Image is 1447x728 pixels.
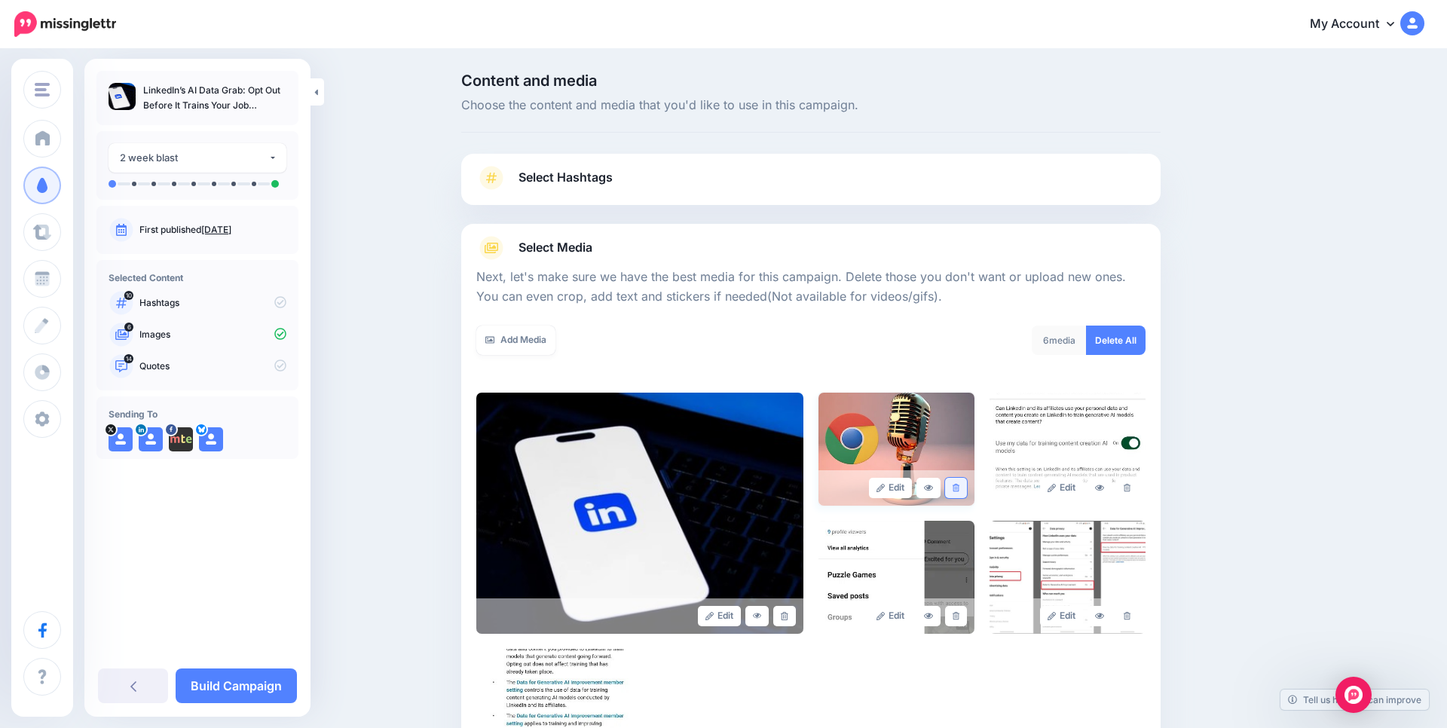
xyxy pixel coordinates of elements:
[1335,677,1372,713] div: Open Intercom Messenger
[1040,606,1083,626] a: Edit
[519,237,592,258] span: Select Media
[461,96,1161,115] span: Choose the content and media that you'd like to use in this campaign.
[109,143,286,173] button: 2 week blast
[139,296,286,310] p: Hashtags
[461,73,1161,88] span: Content and media
[120,149,268,167] div: 2 week blast
[818,521,974,634] img: 0f634f488212c1d198b46bc7d84df8cc_large.jpg
[14,11,116,37] img: Missinglettr
[869,478,912,498] a: Edit
[476,326,555,355] a: Add Media
[476,268,1146,307] p: Next, let's make sure we have the best media for this campaign. Delete those you don't want or up...
[476,236,1146,260] a: Select Media
[109,408,286,420] h4: Sending To
[1086,326,1146,355] a: Delete All
[476,393,803,634] img: 20d20fc6bfc8df7d48658084cbfe1ea1_large.jpg
[124,354,134,363] span: 14
[199,427,223,451] img: user_default_image.png
[124,291,133,300] span: 10
[869,606,912,626] a: Edit
[519,167,613,188] span: Select Hashtags
[818,393,974,506] img: 671cd200fde96e3bd25d0ff5599720cb_large.jpg
[139,359,286,373] p: Quotes
[1040,478,1083,498] a: Edit
[139,427,163,451] img: user_default_image.png
[1032,326,1087,355] div: media
[109,427,133,451] img: user_default_image.png
[1043,335,1049,346] span: 6
[124,323,133,332] span: 6
[201,224,231,235] a: [DATE]
[698,606,741,626] a: Edit
[990,521,1146,634] img: 216fc6aa1b4f9d605c9fbca43fd0d1d8_large.jpg
[139,223,286,237] p: First published
[1280,690,1429,710] a: Tell us how we can improve
[109,83,136,110] img: 20d20fc6bfc8df7d48658084cbfe1ea1_thumb.jpg
[109,272,286,283] h4: Selected Content
[476,166,1146,205] a: Select Hashtags
[143,83,286,113] p: LinkedIn’s AI Data Grab: Opt Out Before It Trains Your Job Replacement
[1295,6,1424,43] a: My Account
[35,83,50,96] img: menu.png
[139,328,286,341] p: Images
[169,427,193,451] img: 310393109_477915214381636_3883985114093244655_n-bsa153274.png
[990,393,1146,506] img: def78a55331a87a80013f0005a3a624f_large.jpg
